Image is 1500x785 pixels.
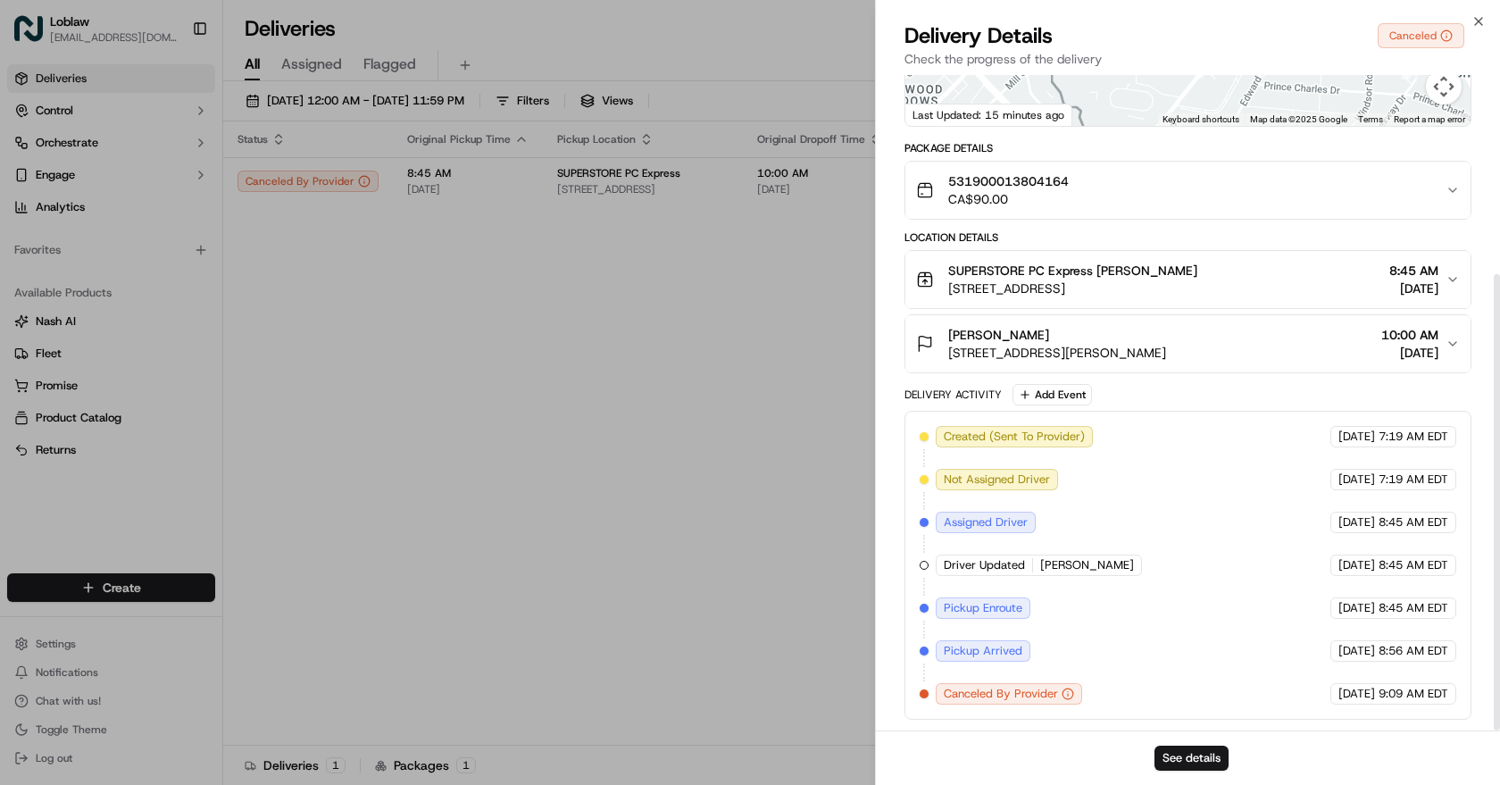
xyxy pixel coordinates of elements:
span: [DATE] [1338,514,1375,530]
div: We're available if you need us! [80,188,246,203]
span: Assigned Driver [944,514,1028,530]
span: Canceled By Provider [944,686,1058,702]
span: 8:45 AM EDT [1379,600,1448,616]
div: Start new chat [80,171,293,188]
a: Open this area in Google Maps (opens a new window) [910,103,969,126]
span: Loblaw 12 agents [55,277,150,291]
span: Loblaw 12 agents [55,325,150,339]
div: 💻 [151,401,165,415]
button: Keyboard shortcuts [1162,113,1239,126]
span: Pickup Enroute [944,600,1022,616]
img: 1736555255976-a54dd68f-1ca7-489b-9aae-adbdc363a1c4 [18,171,50,203]
span: [PERSON_NAME] [1040,557,1134,573]
p: Welcome 👋 [18,71,325,100]
span: • [154,325,160,339]
span: API Documentation [169,399,287,417]
div: 📗 [18,401,32,415]
img: Loblaw 12 agents [18,308,46,337]
button: See details [1154,746,1229,771]
span: Pickup Arrived [944,643,1022,659]
img: Google [910,103,969,126]
span: [DATE] [163,277,200,291]
span: Not Assigned Driver [944,472,1050,488]
span: Delivery Details [904,21,1053,50]
p: Check the progress of the delivery [904,50,1471,68]
span: CA$90.00 [948,190,1069,208]
span: 531900013804164 [948,172,1069,190]
span: [DATE] [1338,600,1375,616]
span: Pylon [178,443,216,456]
span: [PERSON_NAME] [948,326,1049,344]
span: Driver Updated [944,557,1025,573]
span: 8:45 AM EDT [1379,514,1448,530]
button: Canceled [1378,23,1464,48]
span: 10:00 AM [1381,326,1438,344]
a: 💻API Documentation [144,392,294,424]
span: [DATE] [1338,686,1375,702]
button: 531900013804164CA$90.00 [905,162,1471,219]
button: [PERSON_NAME][STREET_ADDRESS][PERSON_NAME]10:00 AM[DATE] [905,315,1471,372]
img: Nash [18,18,54,54]
img: Loblaw 12 agents [18,260,46,288]
a: Report a map error [1394,114,1465,124]
span: 8:56 AM EDT [1379,643,1448,659]
div: Past conversations [18,232,120,246]
button: Add Event [1012,384,1092,405]
span: Knowledge Base [36,399,137,417]
span: [STREET_ADDRESS] [948,280,1197,297]
span: [DATE] [1389,280,1438,297]
a: Terms (opens in new tab) [1358,114,1383,124]
span: [STREET_ADDRESS][PERSON_NAME] [948,344,1166,362]
div: Location Details [904,230,1471,245]
span: [DATE] [1381,344,1438,362]
a: Powered byPylon [126,442,216,456]
div: Package Details [904,141,1471,155]
a: 📗Knowledge Base [11,392,144,424]
span: 8:45 AM [1389,262,1438,280]
span: Created (Sent To Provider) [944,429,1085,445]
button: Map camera controls [1426,69,1462,104]
span: 7:19 AM EDT [1379,472,1448,488]
div: Last Updated: 15 minutes ago [905,104,1072,126]
span: [DATE] [1338,557,1375,573]
span: • [154,277,160,291]
button: SUPERSTORE PC Express [PERSON_NAME][STREET_ADDRESS]8:45 AM[DATE] [905,251,1471,308]
span: 7:19 AM EDT [1379,429,1448,445]
span: 8:45 AM EDT [1379,557,1448,573]
span: [DATE] [163,325,200,339]
span: 9:09 AM EDT [1379,686,1448,702]
div: Delivery Activity [904,388,1002,402]
span: [DATE] [1338,429,1375,445]
img: 1755196953914-cd9d9cba-b7f7-46ee-b6f5-75ff69acacf5 [37,171,70,203]
button: Start new chat [304,176,325,197]
input: Got a question? Start typing here... [46,115,321,134]
button: See all [277,229,325,250]
span: [DATE] [1338,472,1375,488]
span: [DATE] [1338,643,1375,659]
span: Map data ©2025 Google [1250,114,1347,124]
span: SUPERSTORE PC Express [PERSON_NAME] [948,262,1197,280]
